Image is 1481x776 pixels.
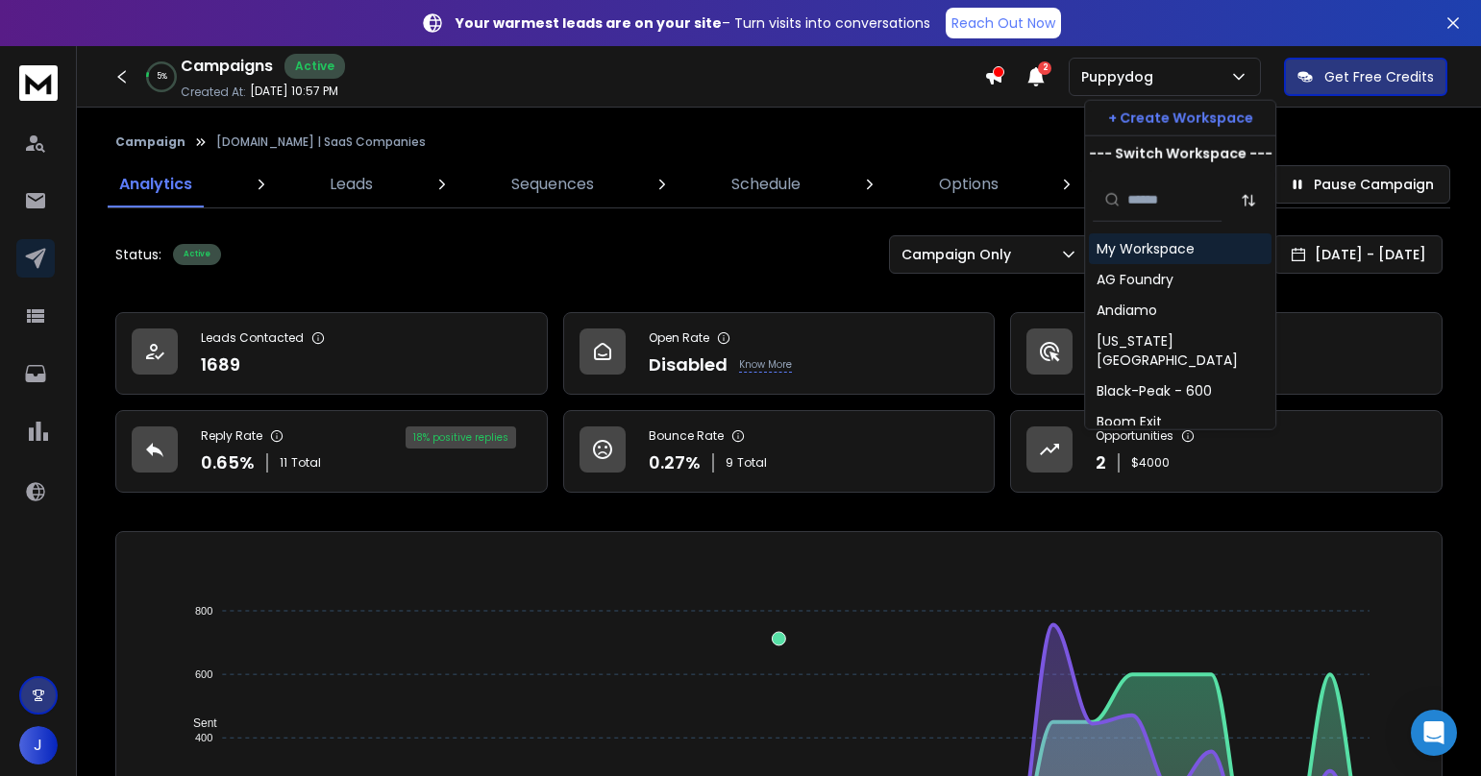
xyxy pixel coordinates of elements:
span: 9 [726,455,733,471]
div: My Workspace [1097,239,1195,258]
a: Opportunities2$4000 [1010,410,1443,493]
p: [DOMAIN_NAME] | SaaS Companies [216,134,426,150]
p: Puppydog [1081,67,1161,86]
div: AG Foundry [1097,270,1173,289]
div: Open Intercom Messenger [1411,710,1457,756]
span: 11 [280,455,287,471]
p: 2 [1096,449,1106,476]
a: Reach Out Now [946,8,1061,38]
p: Disabled [649,352,728,378]
a: Analytics [108,161,204,207]
a: Bounce Rate0.27%9Total [563,410,996,493]
a: Click RateDisabledKnow More [1010,312,1443,395]
p: Options [939,173,999,196]
p: --- Switch Workspace --- [1089,144,1272,163]
strong: Your warmest leads are on your site [456,13,722,33]
a: Leads [318,161,384,207]
p: Reach Out Now [951,13,1055,33]
a: Options [927,161,1010,207]
p: Analytics [119,173,192,196]
a: Sequences [500,161,605,207]
a: Schedule [720,161,812,207]
p: Get Free Credits [1324,67,1434,86]
tspan: 400 [195,732,212,743]
span: Total [737,455,767,471]
div: [US_STATE][GEOGRAPHIC_DATA] [1097,331,1264,370]
p: Bounce Rate [649,428,724,444]
p: $ 4000 [1131,455,1170,471]
span: Total [291,455,321,471]
span: 2 [1038,61,1051,75]
div: 18 % positive replies [406,426,516,449]
p: Campaign Only [901,245,1019,264]
p: – Turn visits into conversations [456,13,930,33]
p: 0.27 % [649,449,701,476]
p: 1689 [201,352,240,378]
a: Reply Rate0.65%11Total18% positive replies [115,410,548,493]
button: + Create Workspace [1085,101,1275,135]
button: Sort by Sort A-Z [1229,181,1268,219]
p: 0.65 % [201,449,255,476]
p: 5 % [157,71,167,83]
a: Leads Contacted1689 [115,312,548,395]
div: Boom Exit [1097,412,1162,431]
button: Pause Campaign [1272,165,1450,204]
button: J [19,726,58,764]
button: [DATE] - [DATE] [1273,235,1443,274]
p: Opportunities [1096,428,1173,444]
p: Know More [739,357,792,373]
tspan: 600 [195,668,212,680]
p: Schedule [731,173,801,196]
p: Sequences [511,173,594,196]
p: [DATE] 10:57 PM [250,84,338,99]
span: Sent [179,716,217,730]
p: Status: [115,245,161,264]
h1: Campaigns [181,55,273,78]
p: Reply Rate [201,428,262,444]
p: Leads [330,173,373,196]
p: Leads Contacted [201,330,304,346]
div: Andiamo [1097,301,1157,320]
p: Open Rate [649,330,709,346]
a: Open RateDisabledKnow More [563,312,996,395]
p: Created At: [181,85,246,100]
div: Black-Peak - 600 [1097,381,1212,400]
button: Get Free Credits [1284,58,1447,96]
div: Active [284,54,345,79]
tspan: 800 [195,605,212,617]
img: logo [19,65,58,101]
div: Active [173,244,221,265]
button: Campaign [115,134,185,150]
p: + Create Workspace [1108,109,1253,128]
